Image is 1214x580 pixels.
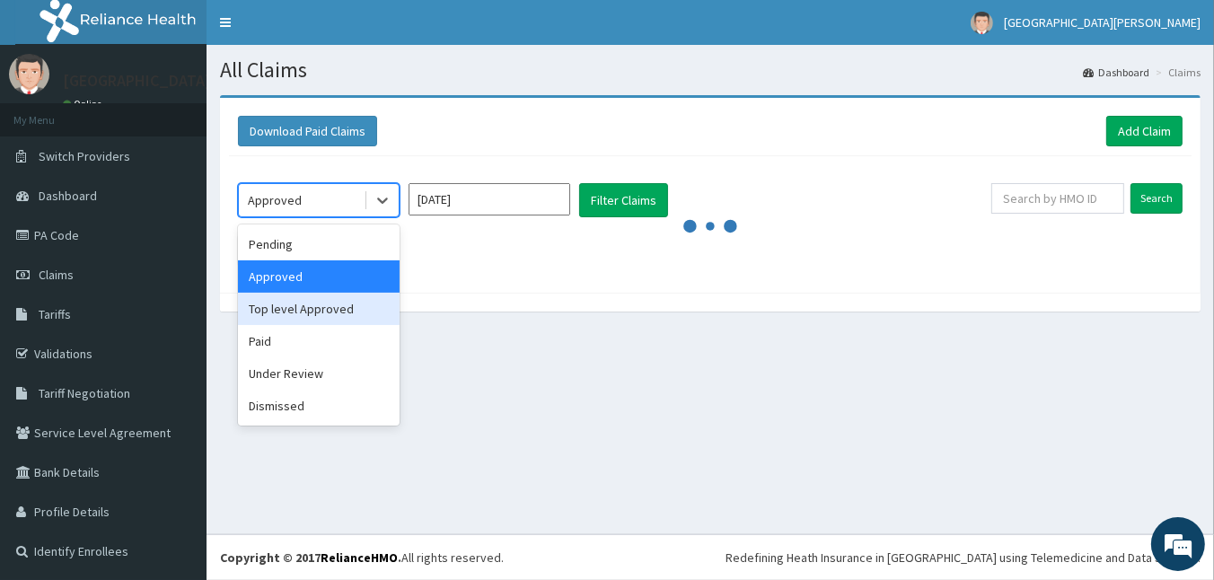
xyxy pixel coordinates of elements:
[39,188,97,204] span: Dashboard
[1151,65,1201,80] li: Claims
[991,183,1124,214] input: Search by HMO ID
[9,388,342,451] textarea: Type your message and hit 'Enter'
[238,116,377,146] button: Download Paid Claims
[238,293,400,325] div: Top level Approved
[63,73,329,89] p: [GEOGRAPHIC_DATA][PERSON_NAME]
[220,58,1201,82] h1: All Claims
[33,90,73,135] img: d_794563401_company_1708531726252_794563401
[9,54,49,94] img: User Image
[39,306,71,322] span: Tariffs
[321,549,398,566] a: RelianceHMO
[1004,14,1201,31] span: [GEOGRAPHIC_DATA][PERSON_NAME]
[39,385,130,401] span: Tariff Negotiation
[39,148,130,164] span: Switch Providers
[104,175,248,356] span: We're online!
[238,325,400,357] div: Paid
[1106,116,1183,146] a: Add Claim
[1130,183,1183,214] input: Search
[248,191,302,209] div: Approved
[971,12,993,34] img: User Image
[39,267,74,283] span: Claims
[63,98,106,110] a: Online
[238,390,400,422] div: Dismissed
[238,357,400,390] div: Under Review
[238,260,400,293] div: Approved
[207,534,1214,580] footer: All rights reserved.
[579,183,668,217] button: Filter Claims
[220,549,401,566] strong: Copyright © 2017 .
[409,183,570,215] input: Select Month and Year
[1083,65,1149,80] a: Dashboard
[683,199,737,253] svg: audio-loading
[295,9,338,52] div: Minimize live chat window
[726,549,1201,567] div: Redefining Heath Insurance in [GEOGRAPHIC_DATA] using Telemedicine and Data Science!
[93,101,302,124] div: Chat with us now
[238,228,400,260] div: Pending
